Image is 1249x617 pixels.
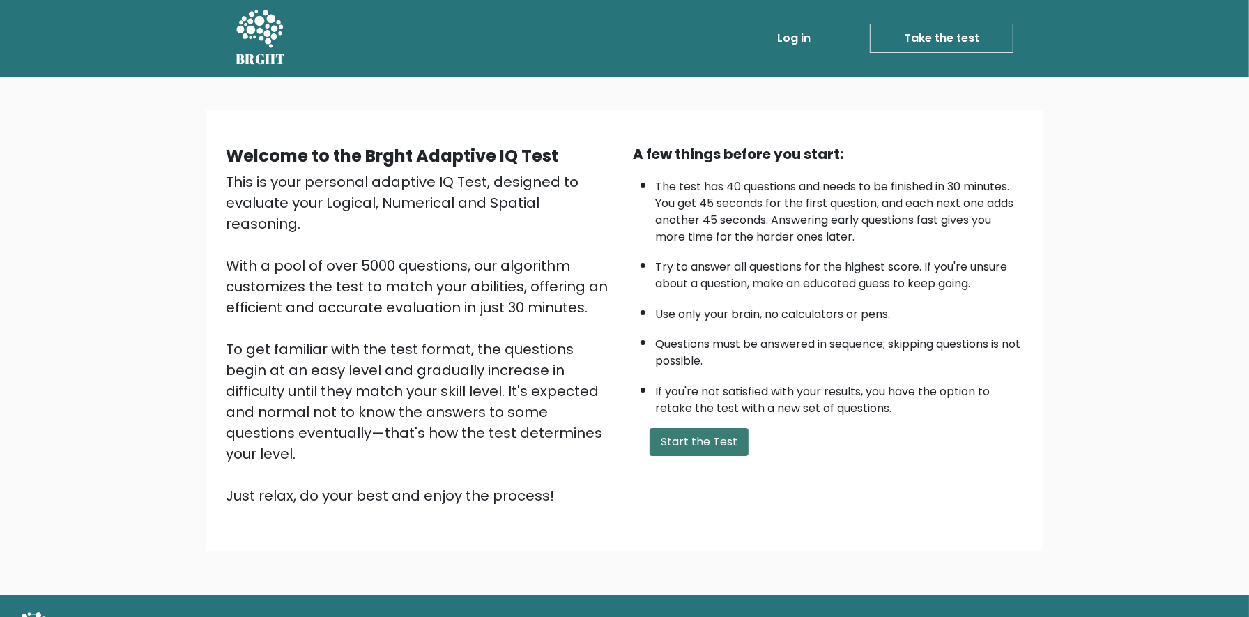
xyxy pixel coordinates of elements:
a: BRGHT [236,6,286,71]
button: Start the Test [650,428,749,456]
b: Welcome to the Brght Adaptive IQ Test [226,144,558,167]
li: The test has 40 questions and needs to be finished in 30 minutes. You get 45 seconds for the firs... [655,172,1023,245]
h5: BRGHT [236,51,286,68]
li: Try to answer all questions for the highest score. If you're unsure about a question, make an edu... [655,252,1023,292]
a: Take the test [870,24,1013,53]
div: This is your personal adaptive IQ Test, designed to evaluate your Logical, Numerical and Spatial ... [226,172,616,506]
div: A few things before you start: [633,144,1023,165]
a: Log in [772,24,816,52]
li: Questions must be answered in sequence; skipping questions is not possible. [655,329,1023,370]
li: Use only your brain, no calculators or pens. [655,299,1023,323]
li: If you're not satisfied with your results, you have the option to retake the test with a new set ... [655,376,1023,417]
